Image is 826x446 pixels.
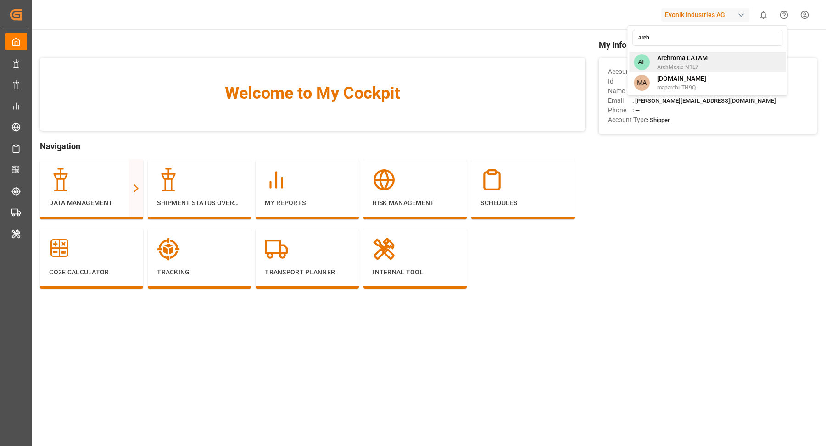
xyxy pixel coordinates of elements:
span: Archroma LATAM [657,53,708,63]
span: [DOMAIN_NAME] [657,74,706,84]
span: maparchi-TH9Q [657,84,706,92]
span: AL [634,54,650,70]
span: MA [634,75,650,91]
input: Search an account... [632,30,782,46]
span: ArchMexic-N1L7 [657,63,708,71]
